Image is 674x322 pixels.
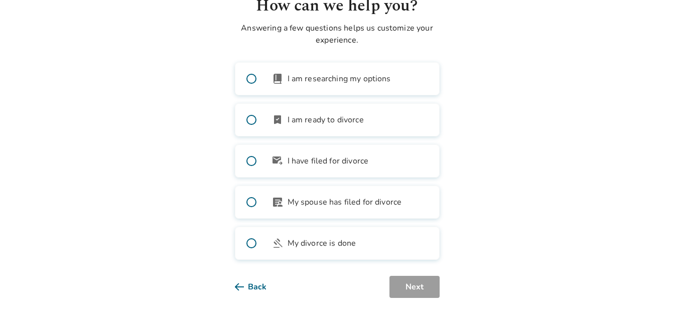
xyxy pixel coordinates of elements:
button: Next [389,276,440,298]
span: book_2 [272,73,284,85]
span: I have filed for divorce [288,155,369,167]
span: I am ready to divorce [288,114,364,126]
span: outgoing_mail [272,155,284,167]
span: My spouse has filed for divorce [288,196,402,208]
iframe: Chat Widget [624,274,674,322]
span: bookmark_check [272,114,284,126]
span: I am researching my options [288,73,391,85]
span: article_person [272,196,284,208]
span: My divorce is done [288,237,356,249]
p: Answering a few questions helps us customize your experience. [235,22,440,46]
span: gavel [272,237,284,249]
button: Back [235,276,283,298]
